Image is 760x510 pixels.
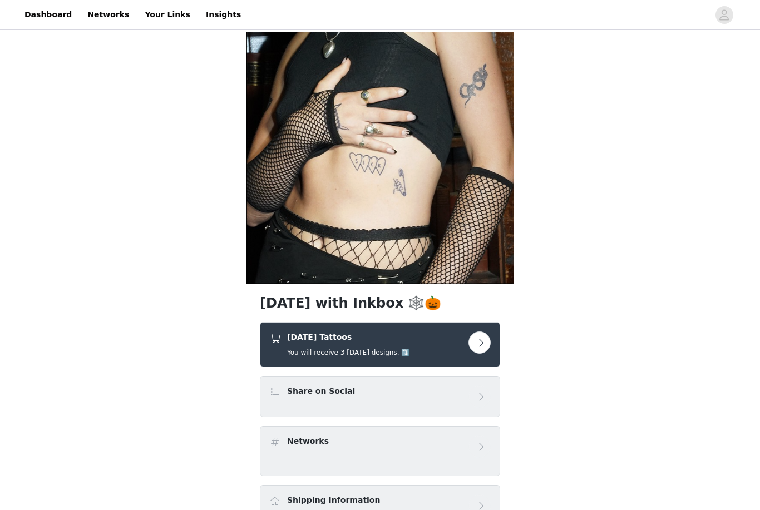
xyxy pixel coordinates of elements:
[287,435,329,447] h4: Networks
[287,348,409,358] h5: You will receive 3 [DATE] designs. ⤵️
[260,293,500,313] h1: [DATE] with Inkbox 🕸️🎃
[287,385,355,397] h4: Share on Social
[287,331,409,343] h4: [DATE] Tattoos
[199,2,248,27] a: Insights
[138,2,197,27] a: Your Links
[260,322,500,367] div: Halloween Tattoos
[260,376,500,417] div: Share on Social
[719,6,729,24] div: avatar
[81,2,136,27] a: Networks
[18,2,78,27] a: Dashboard
[287,494,380,506] h4: Shipping Information
[260,426,500,476] div: Networks
[246,32,514,284] img: campaign image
